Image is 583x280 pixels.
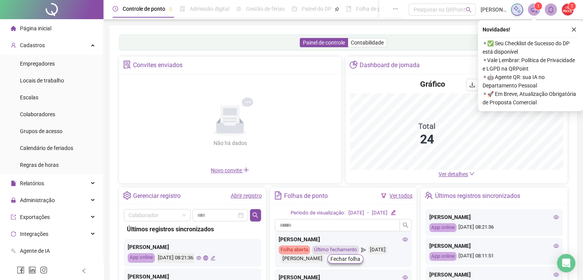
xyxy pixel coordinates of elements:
[20,145,73,151] span: Calendário de feriados
[168,7,173,12] span: pushpin
[11,26,16,31] span: home
[429,223,559,232] div: [DATE] 08:21:36
[483,39,578,56] span: ⚬ ✅ Seu Checklist de Sucesso do DP está disponível
[127,224,258,234] div: Últimos registros sincronizados
[438,171,468,177] span: Ver detalhes
[368,245,388,254] div: [DATE]
[553,214,559,220] span: eye
[81,268,87,273] span: left
[190,6,229,12] span: Admissão digital
[425,191,433,199] span: team
[312,245,359,254] div: Último fechamento
[429,252,457,261] div: App online
[157,253,194,263] div: [DATE] 08:21:36
[180,6,185,12] span: file-done
[203,255,208,260] span: global
[20,42,45,48] span: Cadastros
[557,254,575,272] div: Open Intercom Messenger
[210,255,215,260] span: edit
[346,6,351,12] span: book
[302,6,332,12] span: Painel do DP
[20,180,44,186] span: Relatórios
[252,212,258,218] span: search
[547,6,554,13] span: bell
[20,128,62,134] span: Grupos de acesso
[466,7,471,13] span: search
[246,6,285,12] span: Gestão de férias
[11,214,16,220] span: export
[284,189,328,203] div: Folhas de ponto
[243,167,249,173] span: plus
[420,79,445,89] h4: Gráfico
[568,2,576,10] sup: Atualize o seu contato no menu Meus Dados
[20,25,51,31] span: Página inicial
[303,40,345,46] span: Painel de controle
[361,245,366,254] span: send
[128,243,257,251] div: [PERSON_NAME]
[20,231,48,237] span: Integrações
[483,90,578,107] span: ⚬ 🚀 Em Breve, Atualização Obrigatória de Proposta Comercial
[335,7,339,12] span: pushpin
[513,5,521,14] img: sparkle-icon.fc2bf0ac1784a2077858766a79e2daf3.svg
[483,56,578,73] span: ⚬ Vale Lembrar: Política de Privacidade e LGPD na QRPoint
[20,94,38,100] span: Escalas
[11,43,16,48] span: user-add
[281,254,324,263] div: [PERSON_NAME]
[534,2,542,10] sup: 1
[133,189,181,203] div: Gerenciar registro
[195,139,265,147] div: Não há dados
[279,235,408,244] div: [PERSON_NAME]
[480,5,506,14] span: [PERSON_NAME]
[360,59,420,72] div: Dashboard de jornada
[11,231,16,237] span: sync
[350,61,358,69] span: pie-chart
[530,6,537,13] span: notification
[330,255,360,263] span: Fechar folha
[435,189,520,203] div: Últimos registros sincronizados
[133,59,182,72] div: Convites enviados
[17,266,25,274] span: facebook
[123,6,165,12] span: Controle de ponto
[20,77,64,84] span: Locais de trabalho
[402,237,408,242] span: eye
[429,213,559,221] div: [PERSON_NAME]
[28,266,36,274] span: linkedin
[391,210,396,215] span: edit
[236,6,241,12] span: sun
[231,193,262,199] a: Abrir registro
[537,3,540,9] span: 1
[274,191,282,199] span: file-text
[196,255,201,260] span: eye
[402,275,408,280] span: eye
[40,266,48,274] span: instagram
[279,245,310,254] div: Folha aberta
[392,6,398,12] span: ellipsis
[128,253,155,263] div: App online
[483,73,578,90] span: ⚬ 🤖 Agente QR: sua IA no Departamento Pessoal
[123,61,131,69] span: solution
[11,198,16,203] span: lock
[20,111,55,117] span: Colaboradores
[553,272,559,277] span: eye
[562,4,573,15] img: 67733
[571,3,573,9] span: 1
[469,82,475,88] span: download
[389,193,412,199] a: Ver todos
[20,162,59,168] span: Regras de horas
[327,254,363,264] button: Fechar folha
[381,193,386,198] span: filter
[429,252,559,261] div: [DATE] 08:11:51
[291,209,345,217] div: Período de visualização:
[553,243,559,249] span: eye
[20,61,55,67] span: Empregadores
[11,181,16,186] span: file
[402,222,409,228] span: search
[571,27,576,32] span: close
[429,242,559,250] div: [PERSON_NAME]
[20,214,50,220] span: Exportações
[211,167,249,173] span: Novo convite
[438,171,475,177] a: Ver detalhes down
[292,6,297,12] span: dashboard
[20,197,55,203] span: Administração
[113,6,118,12] span: clock-circle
